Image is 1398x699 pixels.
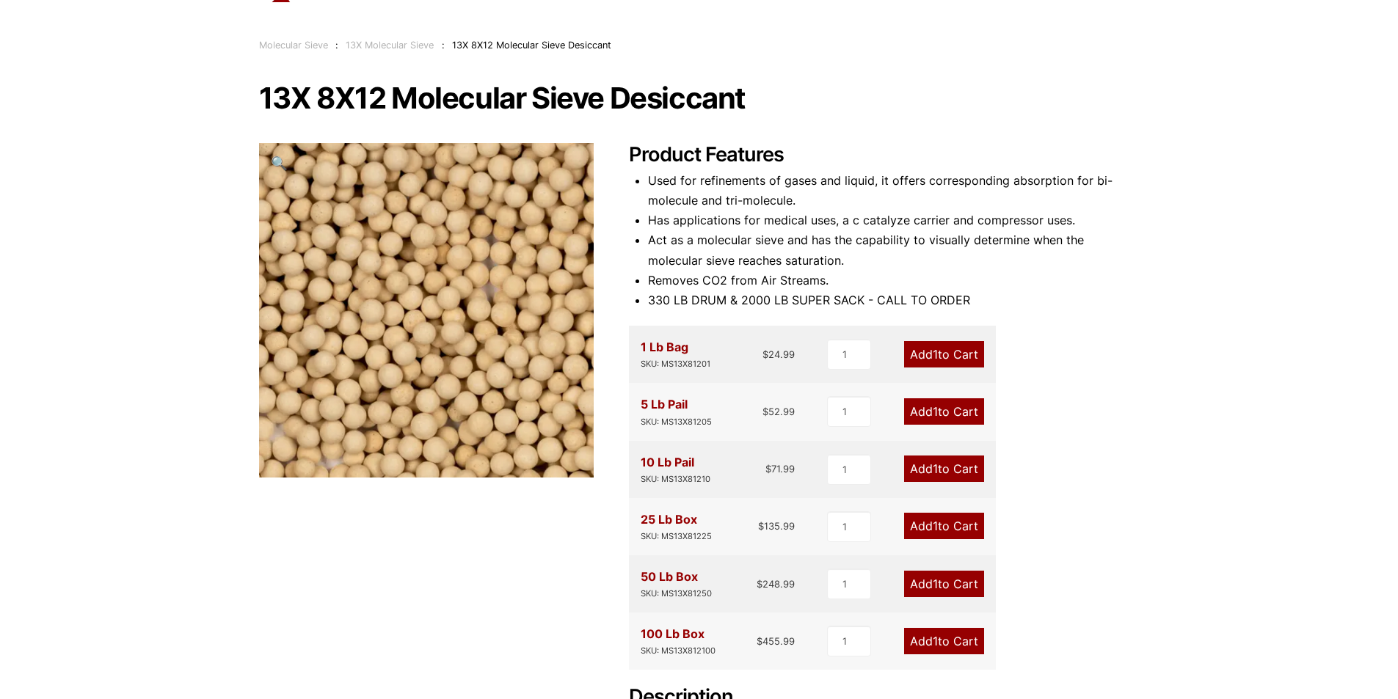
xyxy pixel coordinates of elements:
h2: Product Features [629,143,1140,167]
div: 1 Lb Bag [641,337,710,371]
a: View full-screen image gallery [259,143,299,183]
bdi: 71.99 [765,463,795,475]
span: 1 [933,404,938,419]
div: SKU: MS13X81210 [641,472,710,486]
div: SKU: MS13X81250 [641,587,712,601]
span: 1 [933,519,938,533]
a: Add1to Cart [904,513,984,539]
a: Add1to Cart [904,628,984,654]
span: 1 [933,634,938,648]
span: : [442,40,445,51]
span: $ [762,406,768,417]
span: 13X 8X12 Molecular Sieve Desiccant [452,40,611,51]
a: Add1to Cart [904,341,984,367]
bdi: 248.99 [757,578,795,590]
li: 330 LB DRUM & 2000 LB SUPER SACK - CALL TO ORDER [648,290,1140,310]
li: Used for refinements of gases and liquid, it offers corresponding absorption for bi-molecule and ... [648,171,1140,211]
div: SKU: MS13X81225 [641,530,712,544]
div: SKU: MS13X81201 [641,357,710,371]
bdi: 455.99 [757,635,795,647]
a: Add1to Cart [904,398,984,425]
li: Removes CO2 from Air Streams. [648,271,1140,290]
span: 1 [933,577,938,591]
span: $ [758,520,764,532]
div: 5 Lb Pail [641,395,712,428]
div: SKU: MS13X812100 [641,644,716,658]
a: Add1to Cart [904,571,984,597]
span: $ [757,635,762,647]
div: 10 Lb Pail [641,453,710,486]
a: Molecular Sieve [259,40,328,51]
span: 1 [933,461,938,476]
a: Add1to Cart [904,455,984,482]
bdi: 135.99 [758,520,795,532]
span: : [335,40,338,51]
span: $ [765,463,771,475]
span: $ [762,348,768,360]
div: 25 Lb Box [641,510,712,544]
div: 50 Lb Box [641,567,712,601]
div: SKU: MS13X81205 [641,415,712,429]
li: Has applications for medical uses, a c catalyze carrier and compressor uses. [648,211,1140,230]
span: 🔍 [271,155,288,171]
bdi: 52.99 [762,406,795,417]
li: Act as a molecular sieve and has the capability to visually determine when the molecular sieve re... [648,230,1140,270]
h1: 13X 8X12 Molecular Sieve Desiccant [259,83,1140,114]
div: 100 Lb Box [641,624,716,658]
span: $ [757,578,762,590]
span: 1 [933,347,938,362]
a: 13X Molecular Sieve [346,40,434,51]
bdi: 24.99 [762,348,795,360]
